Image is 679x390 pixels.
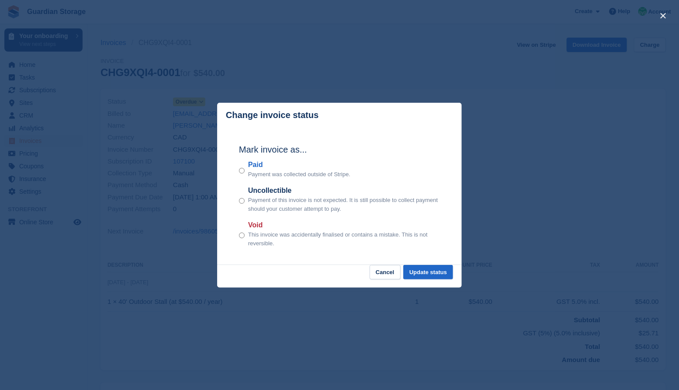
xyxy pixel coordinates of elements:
label: Uncollectible [248,185,440,196]
p: Change invoice status [226,110,319,120]
label: Paid [248,160,350,170]
h2: Mark invoice as... [239,143,440,156]
p: This invoice was accidentally finalised or contains a mistake. This is not reversible. [248,230,440,247]
button: close [656,9,670,23]
label: Void [248,220,440,230]
p: Payment of this invoice is not expected. It is still possible to collect payment should your cust... [248,196,440,213]
button: Update status [403,265,453,279]
p: Payment was collected outside of Stripe. [248,170,350,179]
button: Cancel [370,265,401,279]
